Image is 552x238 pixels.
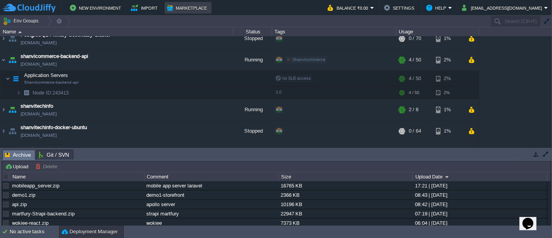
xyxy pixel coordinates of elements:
[233,142,272,163] div: Stopped
[32,89,70,96] span: 243413
[279,219,412,227] div: 7373 KB
[5,163,31,170] button: Upload
[519,207,544,230] iframe: chat widget
[0,49,7,70] img: AMDAwAAAACH5BAEAAAAALAAAAAABAAEAAAICRAEAOw==
[5,150,31,160] span: Archive
[39,150,69,159] span: Git / SVN
[462,3,544,12] button: [EMAIL_ADDRESS][DOMAIN_NAME]
[409,121,421,142] div: 0 / 64
[131,3,160,12] button: Import
[436,99,461,120] div: 1%
[233,99,272,120] div: Running
[279,200,412,209] div: 10196 KB
[279,191,412,199] div: 2366 KB
[21,131,57,139] span: [DOMAIN_NAME]
[10,172,144,181] div: Name
[409,49,421,70] div: 4 / 50
[413,200,547,209] div: 08:42 | [DATE]
[23,72,69,78] a: Application ServersShanvicommerce-backend-api
[413,181,547,190] div: 17:21 | [DATE]
[426,3,448,12] button: Help
[279,181,412,190] div: 16765 KB
[5,71,10,86] img: AMDAwAAAACH5BAEAAAAALAAAAAABAAEAAAICRAEAOw==
[12,211,75,217] a: martfury-Strapi-backend.zip
[144,200,278,209] div: apollo server
[21,145,60,153] a: strapi-upgrade-v4
[0,142,7,163] img: AMDAwAAAACH5BAEAAAAALAAAAAABAAEAAAICRAEAOw==
[24,80,78,85] span: Shanvicommerce-backend-api
[7,49,18,70] img: AMDAwAAAACH5BAEAAAAALAAAAAABAAEAAAICRAEAOw==
[436,28,461,49] div: 1%
[436,87,461,99] div: 2%
[233,121,272,142] div: Stopped
[7,142,18,163] img: AMDAwAAAACH5BAEAAAAALAAAAAABAAEAAAICRAEAOw==
[276,76,311,80] span: no SLB access
[328,3,370,12] button: Balance ₹0.00
[409,142,421,163] div: 0 / 32
[33,90,52,96] span: Node ID:
[144,219,278,227] div: wokiee
[413,219,547,227] div: 06:04 | [DATE]
[409,71,421,86] div: 4 / 50
[292,57,325,62] span: Shanvicommerce
[409,99,418,120] div: 2 / 8
[409,87,419,99] div: 4 / 50
[436,49,461,70] div: 2%
[144,181,278,190] div: mobile app server laravel
[1,27,233,36] div: Name
[233,49,272,70] div: Running
[3,3,56,13] img: CloudJiffy
[233,28,272,49] div: Stopped
[7,121,18,142] img: AMDAwAAAACH5BAEAAAAALAAAAAABAAEAAAICRAEAOw==
[70,3,123,12] button: New Environment
[436,121,461,142] div: 1%
[273,27,396,36] div: Tags
[413,172,547,181] div: Upload Date
[0,99,7,120] img: AMDAwAAAACH5BAEAAAAALAAAAAABAAEAAAICRAEAOw==
[21,87,32,99] img: AMDAwAAAACH5BAEAAAAALAAAAAABAAEAAAICRAEAOw==
[35,163,60,170] button: Delete
[3,16,41,26] button: Env Groups
[0,121,7,142] img: AMDAwAAAACH5BAEAAAAALAAAAAABAAEAAAICRAEAOw==
[279,209,412,218] div: 22947 KB
[436,71,461,86] div: 2%
[21,52,88,60] a: shanvicommerce-backend-api
[409,28,421,49] div: 0 / 70
[21,102,53,110] a: shanvitechinfo
[16,87,21,99] img: AMDAwAAAACH5BAEAAAAALAAAAAABAAEAAAICRAEAOw==
[12,183,59,189] a: mobileapp_server.zip
[32,89,70,96] a: Node ID:243413
[0,28,7,49] img: AMDAwAAAACH5BAEAAAAALAAAAAABAAEAAAICRAEAOw==
[234,27,272,36] div: Status
[21,60,57,68] a: [DOMAIN_NAME]
[10,226,58,238] div: No active tasks
[436,142,461,163] div: 1%
[144,191,278,199] div: demo1-storefront
[384,3,417,12] button: Settings
[276,90,281,94] span: 3.0
[413,209,547,218] div: 07:19 | [DATE]
[12,220,49,226] a: wokiee-react.zip
[62,228,118,236] button: Deployment Manager
[12,201,27,207] a: api.zip
[10,71,21,86] img: AMDAwAAAACH5BAEAAAAALAAAAAABAAEAAAICRAEAOw==
[21,110,57,118] a: [DOMAIN_NAME]
[21,124,87,131] a: shanvitechinfo-docker-ubuntu
[21,39,57,47] span: [DOMAIN_NAME]
[397,27,479,36] div: Usage
[279,172,413,181] div: Size
[167,3,209,12] button: Marketplace
[23,72,69,79] span: Application Servers
[18,31,22,33] img: AMDAwAAAACH5BAEAAAAALAAAAAABAAEAAAICRAEAOw==
[7,28,18,49] img: AMDAwAAAACH5BAEAAAAALAAAAAABAAEAAAICRAEAOw==
[12,192,35,198] a: demo1.zip
[413,191,547,199] div: 08:43 | [DATE]
[7,99,18,120] img: AMDAwAAAACH5BAEAAAAALAAAAAABAAEAAAICRAEAOw==
[144,209,278,218] div: strapi martfury
[145,172,278,181] div: Comment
